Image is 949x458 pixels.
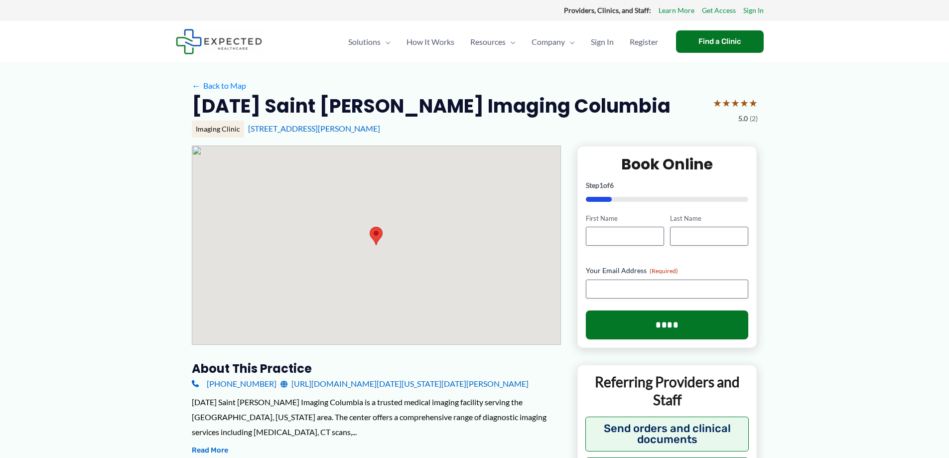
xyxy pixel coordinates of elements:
button: Read More [192,445,228,457]
span: ← [192,81,201,90]
span: How It Works [407,24,454,59]
span: (Required) [650,267,678,275]
a: [STREET_ADDRESS][PERSON_NAME] [248,124,380,133]
span: Solutions [348,24,381,59]
a: Find a Clinic [676,30,764,53]
a: SolutionsMenu Toggle [340,24,399,59]
span: 6 [610,181,614,189]
span: 5.0 [738,112,748,125]
button: Send orders and clinical documents [585,417,749,452]
span: ★ [722,94,731,112]
img: Expected Healthcare Logo - side, dark font, small [176,29,262,54]
span: ★ [713,94,722,112]
strong: Providers, Clinics, and Staff: [564,6,651,14]
a: [PHONE_NUMBER] [192,376,276,391]
a: ←Back to Map [192,78,246,93]
span: Menu Toggle [565,24,575,59]
span: ★ [749,94,758,112]
div: [DATE] Saint [PERSON_NAME] Imaging Columbia is a trusted medical imaging facility serving the [GE... [192,395,561,439]
label: Your Email Address [586,266,749,276]
p: Step of [586,182,749,189]
span: (2) [750,112,758,125]
a: CompanyMenu Toggle [524,24,583,59]
p: Referring Providers and Staff [585,373,749,409]
span: Menu Toggle [506,24,516,59]
a: Register [622,24,666,59]
nav: Primary Site Navigation [340,24,666,59]
span: Sign In [591,24,614,59]
span: ★ [731,94,740,112]
h2: [DATE] Saint [PERSON_NAME] Imaging Columbia [192,94,671,118]
span: Company [532,24,565,59]
h3: About this practice [192,361,561,376]
a: [URL][DOMAIN_NAME][DATE][US_STATE][DATE][PERSON_NAME] [280,376,529,391]
span: 1 [599,181,603,189]
span: Register [630,24,658,59]
div: Imaging Clinic [192,121,244,138]
label: First Name [586,214,664,223]
a: ResourcesMenu Toggle [462,24,524,59]
span: Resources [470,24,506,59]
a: Get Access [702,4,736,17]
a: Sign In [743,4,764,17]
h2: Book Online [586,154,749,174]
span: Menu Toggle [381,24,391,59]
span: ★ [740,94,749,112]
label: Last Name [670,214,748,223]
a: Sign In [583,24,622,59]
a: How It Works [399,24,462,59]
a: Learn More [659,4,694,17]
